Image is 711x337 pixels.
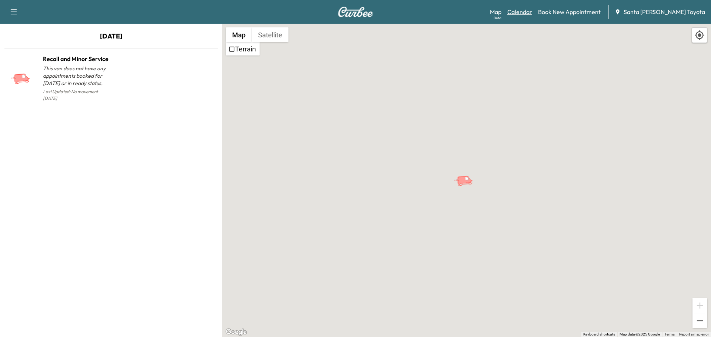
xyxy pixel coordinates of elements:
a: MapBeta [490,7,501,16]
gmp-advanced-marker: Recall and Minor Service [454,168,480,181]
a: Terms (opens in new tab) [664,332,675,336]
a: Open this area in Google Maps (opens a new window) [224,327,248,337]
button: Zoom out [692,313,707,328]
span: Santa [PERSON_NAME] Toyota [624,7,705,16]
a: Book New Appointment [538,7,601,16]
button: Show street map [226,27,252,42]
li: Terrain [227,43,259,55]
button: Zoom in [692,298,707,313]
button: Show satellite imagery [252,27,288,42]
ul: Show street map [226,42,260,55]
button: Keyboard shortcuts [583,332,615,337]
label: Terrain [235,45,256,53]
span: Map data ©2025 Google [620,332,660,336]
h1: Recall and Minor Service [43,54,111,63]
img: Google [224,327,248,337]
p: Last Updated: No movement [DATE] [43,87,111,103]
p: This van does not have any appointments booked for [DATE] or in ready status. [43,65,111,87]
img: Curbee Logo [338,7,373,17]
div: Recenter map [692,27,707,43]
a: Report a map error [679,332,709,336]
a: Calendar [507,7,532,16]
div: Beta [494,15,501,21]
